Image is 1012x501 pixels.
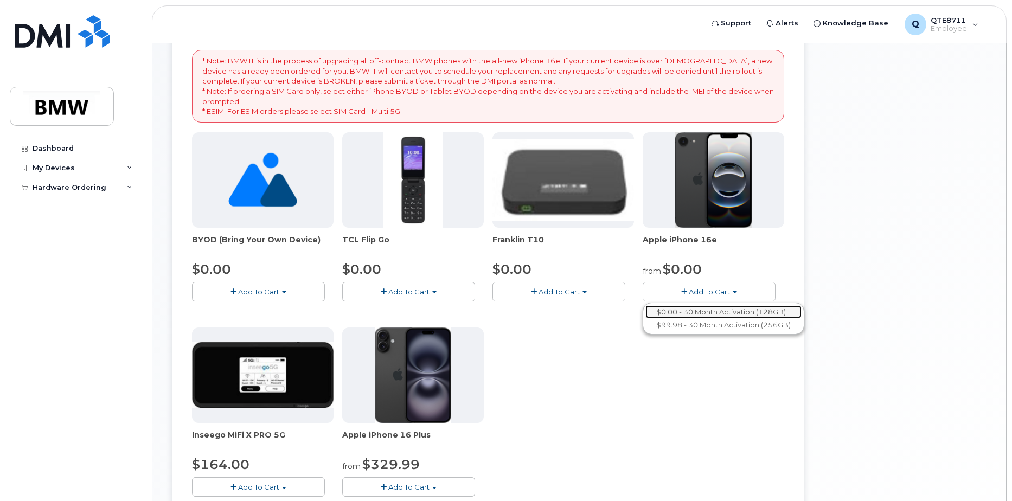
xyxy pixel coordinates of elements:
[342,282,475,301] button: Add To Cart
[342,429,484,451] div: Apple iPhone 16 Plus
[388,287,430,296] span: Add To Cart
[238,483,279,491] span: Add To Cart
[721,18,751,29] span: Support
[228,132,297,228] img: no_image_found-2caef05468ed5679b831cfe6fc140e25e0c280774317ffc20a367ab7fd17291e.png
[383,132,443,228] img: TCL_FLIP_MODE.jpg
[645,305,802,319] a: $0.00 - 30 Month Activation (128GB)
[663,261,702,277] span: $0.00
[897,14,986,35] div: QTE8711
[362,457,420,472] span: $329.99
[643,266,661,276] small: from
[375,327,451,423] img: iphone_16_plus.png
[342,461,361,471] small: from
[192,342,334,408] img: cut_small_inseego_5G.jpg
[965,454,1004,493] iframe: Messenger Launcher
[192,477,325,496] button: Add To Cart
[192,457,249,472] span: $164.00
[192,429,334,451] div: Inseego MiFi X PRO 5G
[342,261,381,277] span: $0.00
[931,24,967,33] span: Employee
[643,282,776,301] button: Add To Cart
[492,234,634,256] div: Franklin T10
[823,18,888,29] span: Knowledge Base
[806,12,896,34] a: Knowledge Base
[704,12,759,34] a: Support
[192,234,334,256] div: BYOD (Bring Your Own Device)
[192,261,231,277] span: $0.00
[192,282,325,301] button: Add To Cart
[492,139,634,221] img: t10.jpg
[645,318,802,332] a: $99.98 - 30 Month Activation (256GB)
[202,56,774,116] p: * Note: BMW IT is in the process of upgrading all off-contract BMW phones with the all-new iPhone...
[931,16,967,24] span: QTE8711
[539,287,580,296] span: Add To Cart
[759,12,806,34] a: Alerts
[776,18,798,29] span: Alerts
[342,477,475,496] button: Add To Cart
[342,234,484,256] div: TCL Flip Go
[675,132,753,228] img: iphone16e.png
[643,234,784,256] div: Apple iPhone 16e
[238,287,279,296] span: Add To Cart
[388,483,430,491] span: Add To Cart
[492,261,531,277] span: $0.00
[689,287,730,296] span: Add To Cart
[912,18,919,31] span: Q
[492,282,625,301] button: Add To Cart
